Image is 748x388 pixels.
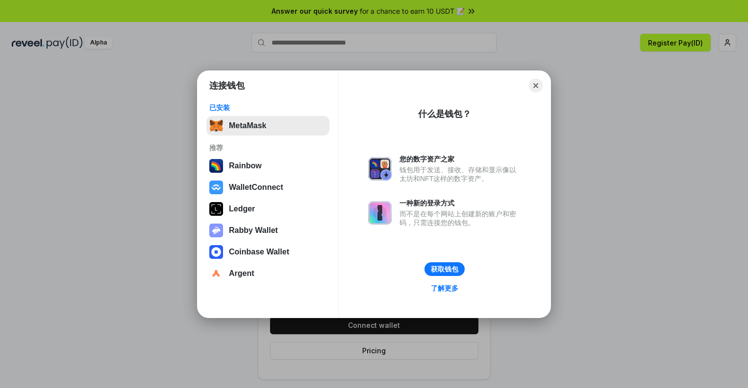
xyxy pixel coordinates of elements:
div: 钱包用于发送、接收、存储和显示像以太坊和NFT这样的数字资产。 [399,165,521,183]
div: 了解更多 [431,284,458,293]
img: svg+xml,%3Csvg%20width%3D%2228%22%20height%3D%2228%22%20viewBox%3D%220%200%2028%2028%22%20fill%3D... [209,245,223,259]
img: svg+xml,%3Csvg%20width%3D%2228%22%20height%3D%2228%22%20viewBox%3D%220%200%2028%2028%22%20fill%3D... [209,181,223,194]
img: svg+xml,%3Csvg%20xmlns%3D%22http%3A%2F%2Fwww.w3.org%2F2000%2Fsvg%22%20fill%3D%22none%22%20viewBox... [368,201,392,225]
button: WalletConnect [206,178,329,197]
button: Coinbase Wallet [206,242,329,262]
img: svg+xml,%3Csvg%20xmlns%3D%22http%3A%2F%2Fwww.w3.org%2F2000%2Fsvg%22%20fill%3D%22none%22%20viewBox... [209,224,223,237]
div: Argent [229,269,254,278]
div: Ledger [229,205,255,213]
div: MetaMask [229,121,266,130]
div: 获取钱包 [431,265,458,274]
button: Close [529,79,543,92]
img: svg+xml,%3Csvg%20fill%3D%22none%22%20height%3D%2233%22%20viewBox%3D%220%200%2035%2033%22%20width%... [209,119,223,133]
button: Rainbow [206,156,329,176]
div: 您的数字资产之家 [399,155,521,163]
img: svg+xml,%3Csvg%20width%3D%2228%22%20height%3D%2228%22%20viewBox%3D%220%200%2028%2028%22%20fill%3D... [209,267,223,280]
div: 推荐 [209,143,326,152]
div: 一种新的登录方式 [399,199,521,207]
div: Rabby Wallet [229,226,278,235]
img: svg+xml,%3Csvg%20xmlns%3D%22http%3A%2F%2Fwww.w3.org%2F2000%2Fsvg%22%20fill%3D%22none%22%20viewBox... [368,157,392,181]
div: Coinbase Wallet [229,248,289,256]
button: MetaMask [206,116,329,136]
button: 获取钱包 [424,262,465,276]
div: Rainbow [229,161,262,170]
h1: 连接钱包 [209,80,245,91]
div: 已安装 [209,103,326,112]
button: Argent [206,264,329,283]
img: svg+xml,%3Csvg%20xmlns%3D%22http%3A%2F%2Fwww.w3.org%2F2000%2Fsvg%22%20width%3D%2228%22%20height%3... [209,202,223,216]
img: svg+xml,%3Csvg%20width%3D%22120%22%20height%3D%22120%22%20viewBox%3D%220%200%20120%20120%22%20fil... [209,159,223,173]
div: WalletConnect [229,183,283,192]
button: Rabby Wallet [206,221,329,240]
div: 什么是钱包？ [418,108,471,120]
a: 了解更多 [425,282,464,295]
div: 而不是在每个网站上创建新的账户和密码，只需连接您的钱包。 [399,209,521,227]
button: Ledger [206,199,329,219]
